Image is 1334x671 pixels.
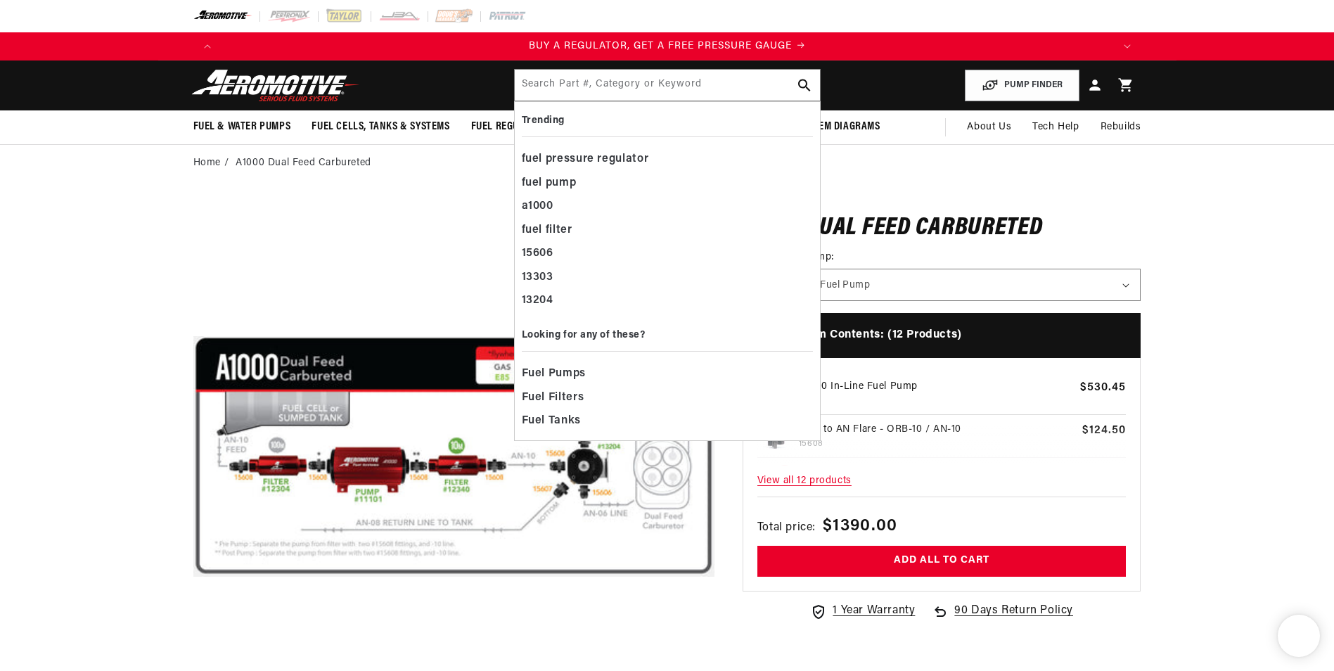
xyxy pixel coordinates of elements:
[522,330,646,340] b: Looking for any of these?
[810,602,915,620] a: 1 Year Warranty
[522,388,584,408] span: Fuel Filters
[522,195,813,219] div: a1000
[522,172,813,196] div: fuel pump
[965,70,1079,101] button: PUMP FINDER
[757,466,1127,497] span: View all 12 products
[522,219,813,243] div: fuel filter
[522,266,813,290] div: 13303
[799,395,1075,408] p: 11101
[193,32,222,60] button: Translation missing: en.sections.announcements.previous_announcement
[193,155,1141,171] nav: breadcrumbs
[236,155,371,171] li: A1000 Dual Feed Carbureted
[183,110,302,143] summary: Fuel & Water Pumps
[301,110,460,143] summary: Fuel Cells, Tanks & Systems
[522,289,813,313] div: 13204
[743,250,1141,264] label: Choose your pump:
[522,115,565,126] b: Trending
[823,513,897,539] span: $1390.00
[1082,422,1126,439] span: $124.50
[967,122,1011,132] span: About Us
[158,32,1176,60] slideshow-component: Translation missing: en.sections.announcements.announcement_bar
[522,242,813,266] div: 15606
[757,379,1127,415] a: A1000 In-Line Fuel Pump x1 A1000 In-Line Fuel Pump 11101 $530.45
[797,120,880,134] span: System Diagrams
[312,120,449,134] span: Fuel Cells, Tanks & Systems
[757,546,1127,577] button: Add all to cart
[522,148,813,172] div: fuel pressure regulator
[757,519,816,537] span: Total price:
[1080,379,1126,396] span: $530.45
[799,379,1075,395] p: A1000 In-Line Fuel Pump
[743,313,1141,358] h4: Your System Contents: (12 Products)
[1090,110,1152,144] summary: Rebuilds
[471,120,553,134] span: Fuel Regulators
[461,110,564,143] summary: Fuel Regulators
[193,120,291,134] span: Fuel & Water Pumps
[222,39,1113,54] div: 1 of 4
[522,411,581,431] span: Fuel Tanks
[932,602,1073,634] a: 90 Days Return Policy
[188,69,364,102] img: Aeromotive
[954,602,1073,634] span: 90 Days Return Policy
[1113,32,1141,60] button: Translation missing: en.sections.announcements.next_announcement
[757,422,1127,458] a: ORB to AN Flare x5 ORB to AN Flare - ORB-10 / AN-10 15608 $124.50
[193,155,221,171] a: Home
[515,70,820,101] input: Search by Part Number, Category or Keyword
[956,110,1022,144] a: About Us
[1032,120,1079,135] span: Tech Help
[1022,110,1089,144] summary: Tech Help
[1101,120,1141,135] span: Rebuilds
[787,110,891,143] summary: System Diagrams
[743,217,1141,240] h1: A1000 Dual Feed Carbureted
[833,602,915,620] span: 1 Year Warranty
[522,364,586,384] span: Fuel Pumps
[789,70,820,101] button: search button
[222,39,1113,54] div: Announcement
[799,422,1077,437] p: ORB to AN Flare - ORB-10 / AN-10
[529,41,792,51] span: BUY A REGULATOR, GET A FREE PRESSURE GAUGE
